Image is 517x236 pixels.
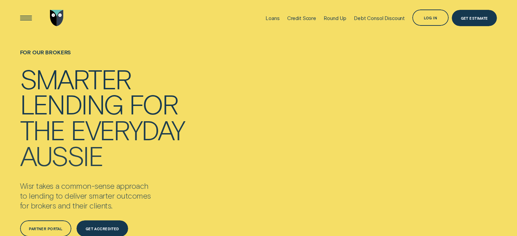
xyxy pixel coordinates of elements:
div: Credit Score [287,15,316,21]
img: Wisr [50,10,64,26]
div: Debt Consol Discount [354,15,405,21]
div: the [20,117,65,142]
button: Open Menu [18,10,34,26]
div: Loans [265,15,279,21]
h4: Smarter lending for the everyday Aussie [20,66,185,167]
div: Smarter [20,66,131,91]
a: Get Estimate [452,10,497,26]
p: Wisr takes a common-sense approach to lending to deliver smarter outcomes for brokers and their c... [20,181,177,211]
div: Round Up [324,15,346,21]
button: Log in [412,10,449,26]
div: lending [20,91,123,116]
div: Aussie [20,143,103,168]
div: for [129,91,177,116]
h1: For Our Brokers [20,49,185,66]
div: everyday [71,117,184,142]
